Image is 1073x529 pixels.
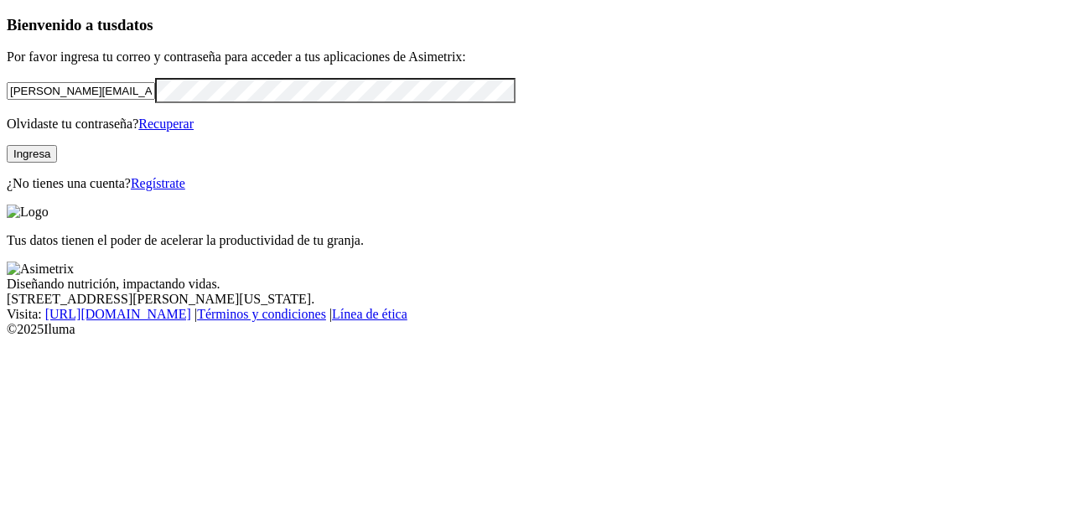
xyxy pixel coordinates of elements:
[7,49,1066,65] p: Por favor ingresa tu correo y contraseña para acceder a tus aplicaciones de Asimetrix:
[7,205,49,220] img: Logo
[332,307,407,321] a: Línea de ética
[7,322,1066,337] div: © 2025 Iluma
[7,82,155,100] input: Tu correo
[7,117,1066,132] p: Olvidaste tu contraseña?
[138,117,194,131] a: Recuperar
[7,145,57,163] button: Ingresa
[45,307,191,321] a: [URL][DOMAIN_NAME]
[197,307,326,321] a: Términos y condiciones
[131,176,185,190] a: Regístrate
[7,307,1066,322] div: Visita : | |
[7,262,74,277] img: Asimetrix
[7,277,1066,292] div: Diseñando nutrición, impactando vidas.
[7,233,1066,248] p: Tus datos tienen el poder de acelerar la productividad de tu granja.
[7,292,1066,307] div: [STREET_ADDRESS][PERSON_NAME][US_STATE].
[7,176,1066,191] p: ¿No tienes una cuenta?
[117,16,153,34] span: datos
[7,16,1066,34] h3: Bienvenido a tus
